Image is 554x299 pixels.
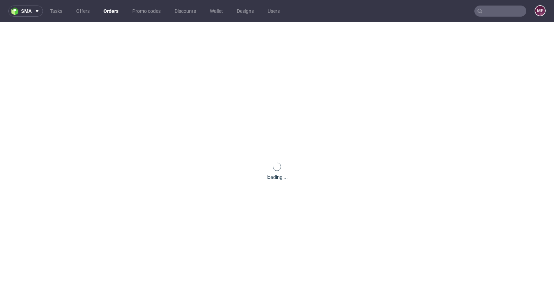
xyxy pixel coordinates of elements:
button: sma [8,6,43,17]
a: Promo codes [128,6,165,17]
div: loading ... [267,174,288,181]
a: Users [263,6,284,17]
a: Wallet [206,6,227,17]
a: Orders [99,6,123,17]
a: Designs [233,6,258,17]
a: Tasks [46,6,66,17]
img: logo [11,7,21,15]
span: sma [21,9,32,13]
a: Discounts [170,6,200,17]
a: Offers [72,6,94,17]
figcaption: MP [535,6,545,16]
